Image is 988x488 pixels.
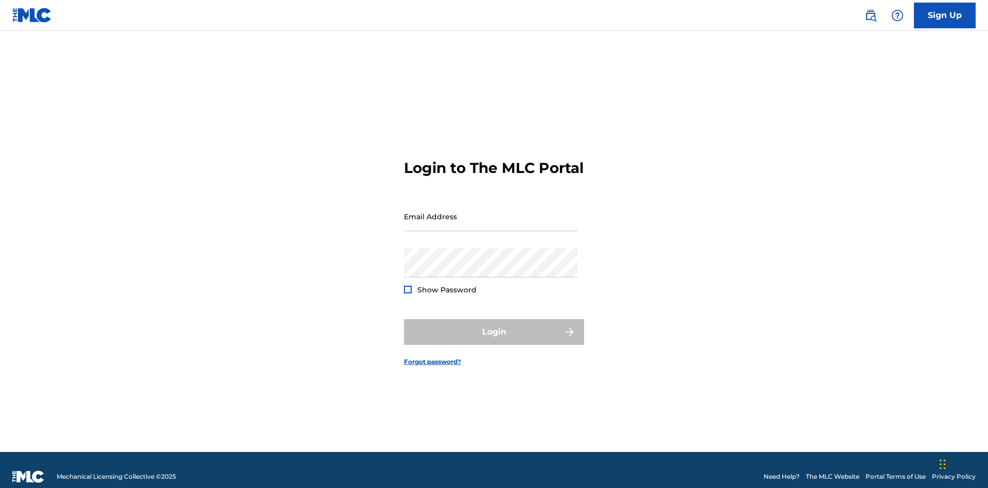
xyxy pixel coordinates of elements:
[864,9,877,22] img: search
[940,449,946,480] div: Drag
[866,472,926,481] a: Portal Terms of Use
[417,285,477,294] span: Show Password
[404,357,461,367] a: Forgot password?
[764,472,800,481] a: Need Help?
[806,472,859,481] a: The MLC Website
[932,472,976,481] a: Privacy Policy
[404,159,584,177] h3: Login to The MLC Portal
[860,5,881,26] a: Public Search
[914,3,976,28] a: Sign Up
[12,8,52,23] img: MLC Logo
[12,470,44,483] img: logo
[887,5,908,26] div: Help
[937,439,988,488] iframe: Chat Widget
[57,472,176,481] span: Mechanical Licensing Collective © 2025
[891,9,904,22] img: help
